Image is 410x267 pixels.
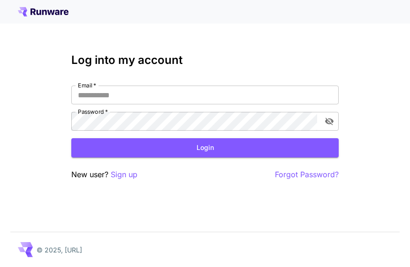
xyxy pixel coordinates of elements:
[71,138,339,157] button: Login
[111,169,137,181] button: Sign up
[37,245,82,255] p: © 2025, [URL]
[78,108,108,116] label: Password
[71,54,339,67] h3: Log into my account
[71,169,137,181] p: New user?
[321,113,338,130] button: toggle password visibility
[275,169,339,181] button: Forgot Password?
[78,81,96,89] label: Email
